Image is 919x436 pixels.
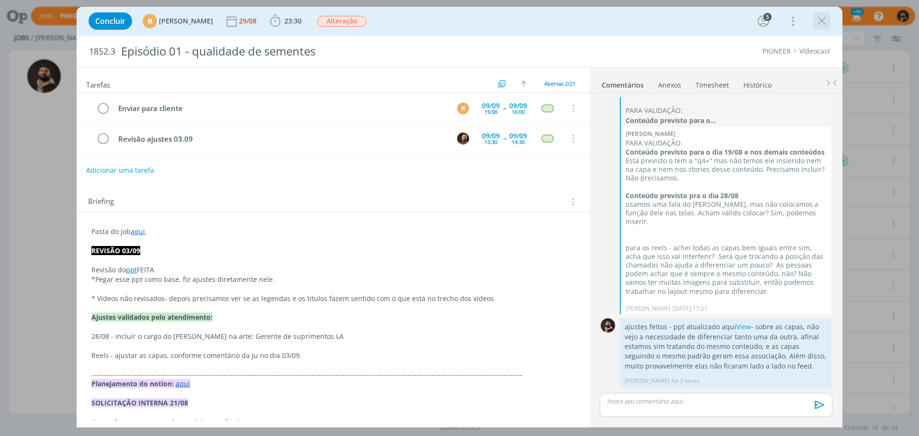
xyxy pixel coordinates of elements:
span: Concluir [95,17,125,25]
div: M [457,102,469,114]
strong: Conteúdo previsto para o... [626,116,716,125]
strong: Conteúdo previsto pra o dia 28/08 [626,191,739,200]
span: há 2 horas [672,377,700,385]
p: * Vídeos não revisados- depois precisamos ver se as legendas e os títulos fazem sentido com o que... [91,294,575,303]
strong: Planejamento do notion: [91,379,174,388]
div: 16:00 [512,109,525,114]
p: ajustes feitos - ppt atualizado aqui - sobre as capas, não vejo a necessidade de diferenciar tant... [625,322,827,371]
span: Alteração [317,16,367,27]
a: View [736,322,751,331]
p: Reels - ajustar as capas, conforme comentário da Ju no dia 03/09. [91,351,575,360]
button: 5 [756,13,771,29]
div: Enviar para cliente [114,102,448,114]
b: [PERSON_NAME] [626,129,675,138]
strong: Ajustes validados pelo atendimento: [91,313,213,322]
div: Anexos [658,80,681,90]
div: M [143,14,157,28]
span: -- [503,135,506,142]
button: Adicionar uma tarefa [86,162,155,179]
div: 29/08 [239,18,258,24]
a: aqui [176,379,190,388]
div: 5 [763,13,772,21]
div: 09/09 [509,102,527,109]
a: aqui [131,227,145,236]
a: Comentários [601,76,644,90]
p: Revisão do FEITA [91,265,575,275]
div: Revisão ajustes 03.09 [114,133,448,145]
p: Vamos fazer um carrossel para deixar no feed. [91,417,575,427]
p: -------------------------------------------------------------------------------------------------... [91,370,575,380]
img: J [457,133,469,145]
span: [PERSON_NAME] [159,18,213,24]
div: 09/09 [482,133,500,139]
p: PARA VALIDAÇÃO: [626,139,827,147]
span: -- [503,105,506,112]
a: Histórico [743,76,772,90]
strong: Conteúdo previsto para o dia 19/08 e nos demais conteúdos [626,147,825,157]
a: Timesheet [695,76,729,90]
button: Concluir [89,12,132,30]
p: 28/08 - incluir o cargo do [PERSON_NAME] na arte: Gerente de suprimentos LA [91,332,575,341]
button: M[PERSON_NAME] [143,14,213,28]
strong: SOLICITAÇÃO INTERNA 21/08 [91,398,188,407]
button: Alteração [317,15,367,27]
button: J [456,131,470,145]
p: usamos uma fala do [PERSON_NAME], mas não colocamos a função dele nas telas. Acham válido colocar... [626,200,827,226]
p: [PERSON_NAME] [625,377,670,385]
p: Pasta do job . [91,227,575,236]
span: [DATE] 17:21 [672,304,707,313]
span: Tarefas [86,78,110,89]
button: 23:30 [268,13,304,29]
div: 09/09 [509,133,527,139]
button: M [456,101,470,115]
div: 14:30 [512,139,525,145]
p: PARA VALIDAÇÃO: [626,105,827,115]
a: PIONEER [762,46,791,56]
a: ppt [126,265,137,274]
div: 15:00 [484,109,497,114]
p: *Pegar esse ppt como base, fiz ajustes diretamente nele. [91,275,575,284]
div: Episódio 01 - qualidade de sementes [117,40,517,63]
span: Briefing [88,196,114,208]
p: [PERSON_NAME] [626,304,671,313]
span: 1852.3 [89,46,115,57]
p: para os reels - achei todas as capas bem iguais entre sim, acha que isso vai interferir? Será que... [626,244,827,296]
img: D [601,318,615,333]
span: 23:30 [284,16,302,25]
div: 13:30 [484,139,497,145]
a: Vídeocast [799,46,830,56]
strong: REVISÃO 03/09 [91,246,140,255]
img: arrow-up.svg [521,81,527,87]
div: 09/09 [482,102,500,109]
p: Está previsto o tem a "q4+" mas não temos ele insierido nem na capa e nem nos stories desse conte... [626,157,827,183]
div: dialog [77,7,842,427]
span: Abertas 2/21 [544,80,575,87]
